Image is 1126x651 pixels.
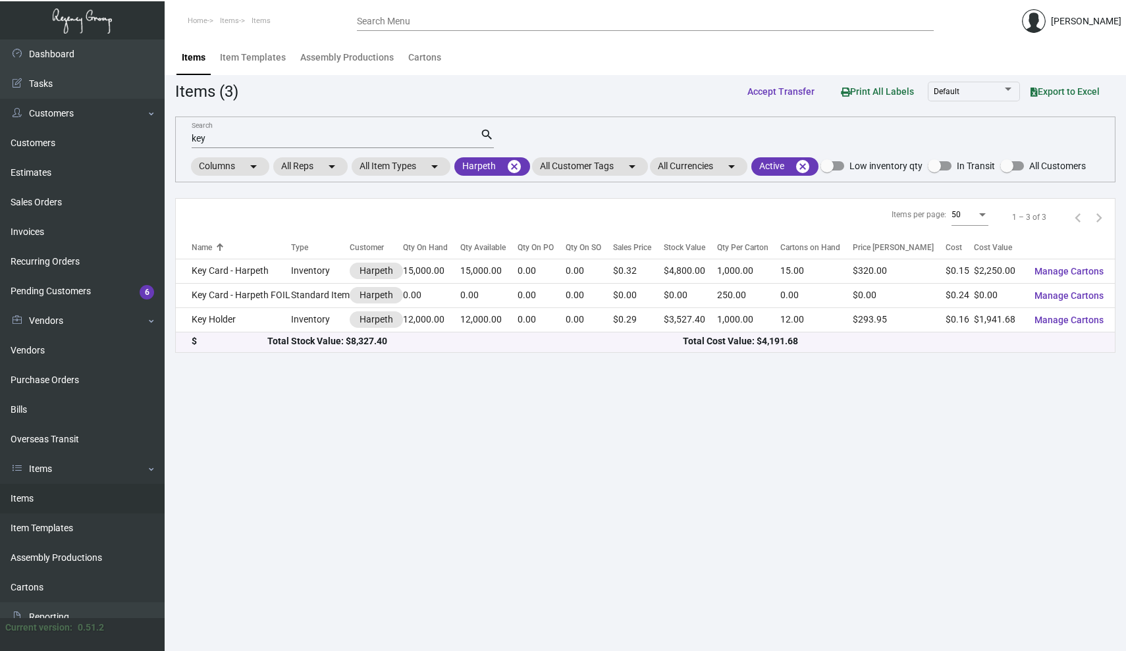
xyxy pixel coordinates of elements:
td: Key Holder [176,307,291,332]
td: 1,000.00 [717,259,780,283]
div: Cost [946,242,974,253]
button: Manage Cartons [1024,284,1114,307]
td: 0.00 [566,307,613,332]
div: Qty Per Carton [717,242,780,253]
div: Type [291,242,350,253]
td: 0.00 [566,259,613,283]
div: Price [PERSON_NAME] [853,242,946,253]
td: 12.00 [780,307,852,332]
td: $0.24 [946,283,974,307]
span: Print All Labels [841,86,914,97]
div: Items per page: [892,209,946,221]
div: $ [192,334,267,348]
td: Key Card - Harpeth [176,259,291,283]
button: Manage Cartons [1024,308,1114,332]
div: Stock Value [664,242,705,253]
div: Cost Value [974,242,1024,253]
span: Manage Cartons [1034,266,1104,276]
div: Name [192,242,291,253]
button: Next page [1088,207,1110,228]
mat-icon: arrow_drop_down [724,159,739,174]
td: 15.00 [780,259,852,283]
td: $0.00 [613,283,663,307]
button: Export to Excel [1020,80,1110,103]
div: Cartons [408,51,441,65]
td: 12,000.00 [460,307,518,332]
div: Qty On Hand [403,242,460,253]
div: Assembly Productions [300,51,394,65]
div: Price [PERSON_NAME] [853,242,934,253]
td: 12,000.00 [403,307,460,332]
td: Standard Item [291,283,350,307]
span: Low inventory qty [849,158,923,174]
td: $1,941.68 [974,307,1024,332]
div: Name [192,242,212,253]
span: Home [188,16,207,25]
span: Manage Cartons [1034,290,1104,301]
button: Accept Transfer [737,80,825,103]
mat-chip: All Customer Tags [532,157,648,176]
mat-icon: arrow_drop_down [427,159,442,174]
div: Cartons on Hand [780,242,852,253]
mat-chip: All Currencies [650,157,747,176]
span: Manage Cartons [1034,315,1104,325]
div: Harpeth [360,264,393,278]
div: Total Stock Value: $8,327.40 [267,334,684,348]
button: Manage Cartons [1024,259,1114,283]
td: $0.00 [974,283,1024,307]
mat-icon: arrow_drop_down [624,159,640,174]
td: 250.00 [717,283,780,307]
span: All Customers [1029,158,1086,174]
mat-chip: Active [751,157,818,176]
span: Accept Transfer [747,86,815,97]
mat-chip: All Reps [273,157,348,176]
div: Cost Value [974,242,1012,253]
button: Previous page [1067,207,1088,228]
div: Qty Per Carton [717,242,768,253]
th: Customer [350,236,403,259]
td: 15,000.00 [403,259,460,283]
td: $3,527.40 [664,307,717,332]
td: Key Card - Harpeth FOIL [176,283,291,307]
td: $0.29 [613,307,663,332]
div: Qty Available [460,242,506,253]
div: Harpeth [360,288,393,302]
div: Cartons on Hand [780,242,840,253]
div: Qty On SO [566,242,601,253]
td: 0.00 [518,283,566,307]
mat-select: Items per page: [952,211,988,220]
div: Total Cost Value: $4,191.68 [683,334,1099,348]
td: $293.95 [853,307,946,332]
div: 0.51.2 [78,621,104,635]
div: [PERSON_NAME] [1051,14,1121,28]
td: $0.15 [946,259,974,283]
mat-chip: All Item Types [352,157,450,176]
td: Inventory [291,259,350,283]
td: $0.00 [664,283,717,307]
div: Items [182,51,205,65]
div: Item Templates [220,51,286,65]
td: $0.32 [613,259,663,283]
td: 0.00 [403,283,460,307]
span: In Transit [957,158,995,174]
td: 15,000.00 [460,259,518,283]
mat-icon: cancel [506,159,522,174]
td: 0.00 [460,283,518,307]
td: $4,800.00 [664,259,717,283]
div: 1 – 3 of 3 [1012,211,1046,223]
mat-chip: Harpeth [454,157,530,176]
td: $0.00 [853,283,946,307]
mat-icon: arrow_drop_down [246,159,261,174]
div: Cost [946,242,962,253]
td: $2,250.00 [974,259,1024,283]
button: Print All Labels [830,79,925,103]
div: Current version: [5,621,72,635]
span: Export to Excel [1031,86,1100,97]
div: Qty Available [460,242,518,253]
td: Inventory [291,307,350,332]
div: Qty On PO [518,242,566,253]
span: Items [220,16,239,25]
img: admin@bootstrapmaster.com [1022,9,1046,33]
span: Items [252,16,271,25]
div: Qty On Hand [403,242,448,253]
